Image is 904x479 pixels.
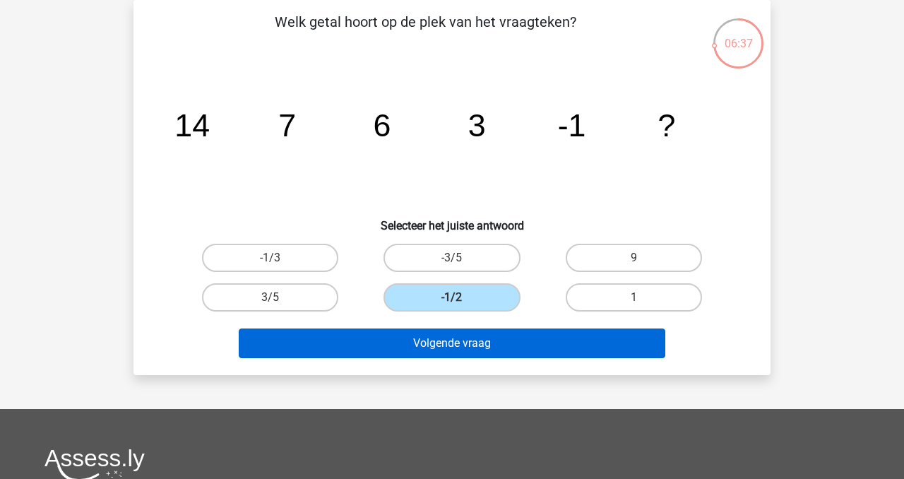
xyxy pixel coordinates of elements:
label: -1/2 [383,283,520,312]
tspan: 7 [278,107,296,143]
tspan: 3 [468,107,486,143]
h6: Selecteer het juiste antwoord [156,208,748,232]
div: 06:37 [712,17,765,52]
label: 9 [566,244,702,272]
tspan: ? [658,107,675,143]
button: Volgende vraag [239,329,666,358]
label: 1 [566,283,702,312]
p: Welk getal hoort op de plek van het vraagteken? [156,11,695,54]
label: 3/5 [202,283,338,312]
tspan: -1 [558,107,586,143]
tspan: 6 [373,107,391,143]
label: -3/5 [383,244,520,272]
tspan: 14 [174,107,210,143]
label: -1/3 [202,244,338,272]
